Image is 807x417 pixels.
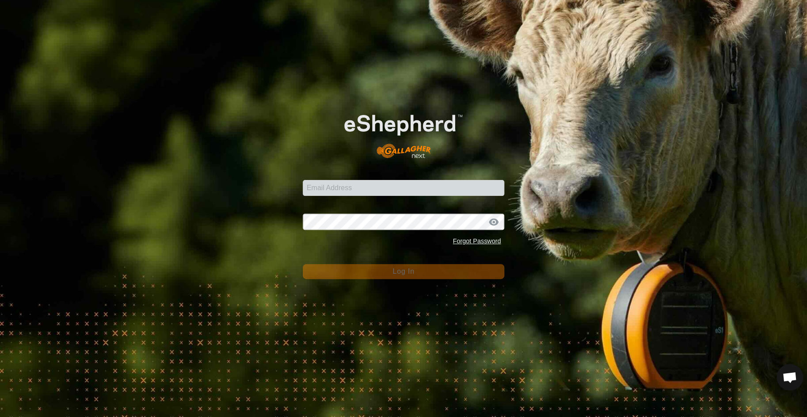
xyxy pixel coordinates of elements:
[392,268,414,275] span: Log In
[303,264,505,279] button: Log In
[453,237,501,245] a: Forgot Password
[777,364,803,390] div: Open chat
[303,180,505,196] input: Email Address
[323,98,484,167] img: E-shepherd Logo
